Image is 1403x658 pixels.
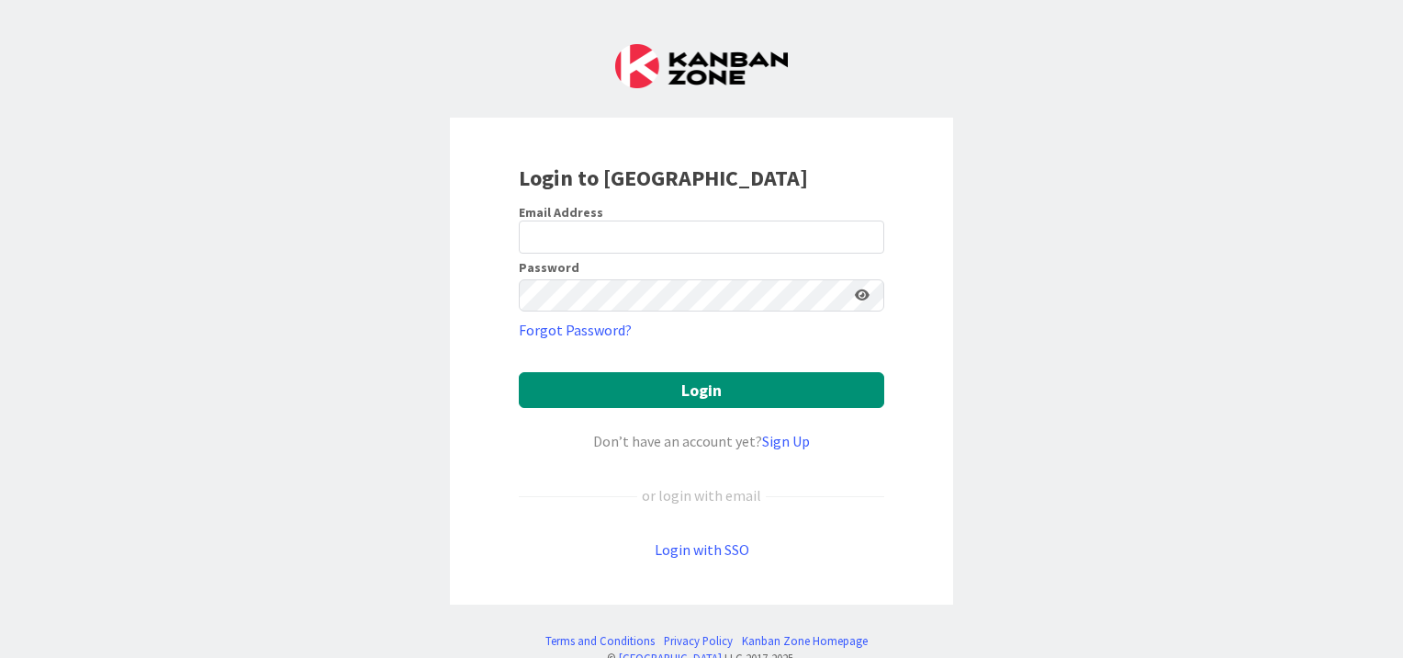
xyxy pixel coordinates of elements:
button: Login [519,372,884,408]
div: or login with email [637,484,766,506]
a: Privacy Policy [664,632,733,650]
a: Sign Up [762,432,810,450]
a: Kanban Zone Homepage [742,632,868,650]
a: Login with SSO [655,540,749,559]
a: Terms and Conditions [545,632,655,650]
img: Kanban Zone [615,44,788,88]
label: Password [519,261,579,274]
label: Email Address [519,204,603,221]
div: Don’t have an account yet? [519,430,884,452]
b: Login to [GEOGRAPHIC_DATA] [519,164,808,192]
a: Forgot Password? [519,319,632,341]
